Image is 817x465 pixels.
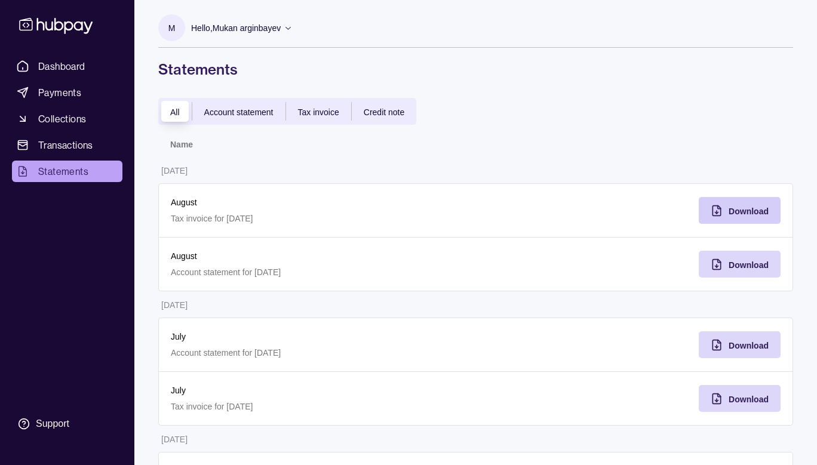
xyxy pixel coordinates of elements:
[161,166,188,175] p: [DATE]
[161,300,188,310] p: [DATE]
[171,266,464,279] p: Account statement for [DATE]
[729,260,769,270] span: Download
[699,331,781,358] button: Download
[204,107,274,117] span: Account statement
[191,21,281,35] p: Hello, Mukan arginbayev
[38,138,93,152] span: Transactions
[699,251,781,278] button: Download
[171,212,464,225] p: Tax invoice for [DATE]
[158,98,416,125] div: documentTypes
[699,197,781,224] button: Download
[170,140,193,149] p: Name
[729,207,769,216] span: Download
[38,164,88,178] span: Statements
[171,400,464,413] p: Tax invoice for [DATE]
[12,161,122,182] a: Statements
[168,21,176,35] p: M
[364,107,404,117] span: Credit note
[158,60,793,79] h1: Statements
[171,346,464,359] p: Account statement for [DATE]
[12,82,122,103] a: Payments
[171,384,464,397] p: July
[36,417,69,430] div: Support
[38,112,86,126] span: Collections
[171,196,464,209] p: August
[38,85,81,100] span: Payments
[12,411,122,436] a: Support
[38,59,85,73] span: Dashboard
[12,56,122,77] a: Dashboard
[171,330,464,343] p: July
[729,341,769,350] span: Download
[298,107,339,117] span: Tax invoice
[171,250,464,263] p: August
[161,435,188,444] p: [DATE]
[12,134,122,156] a: Transactions
[699,385,781,412] button: Download
[12,108,122,130] a: Collections
[170,107,180,117] span: All
[729,395,769,404] span: Download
